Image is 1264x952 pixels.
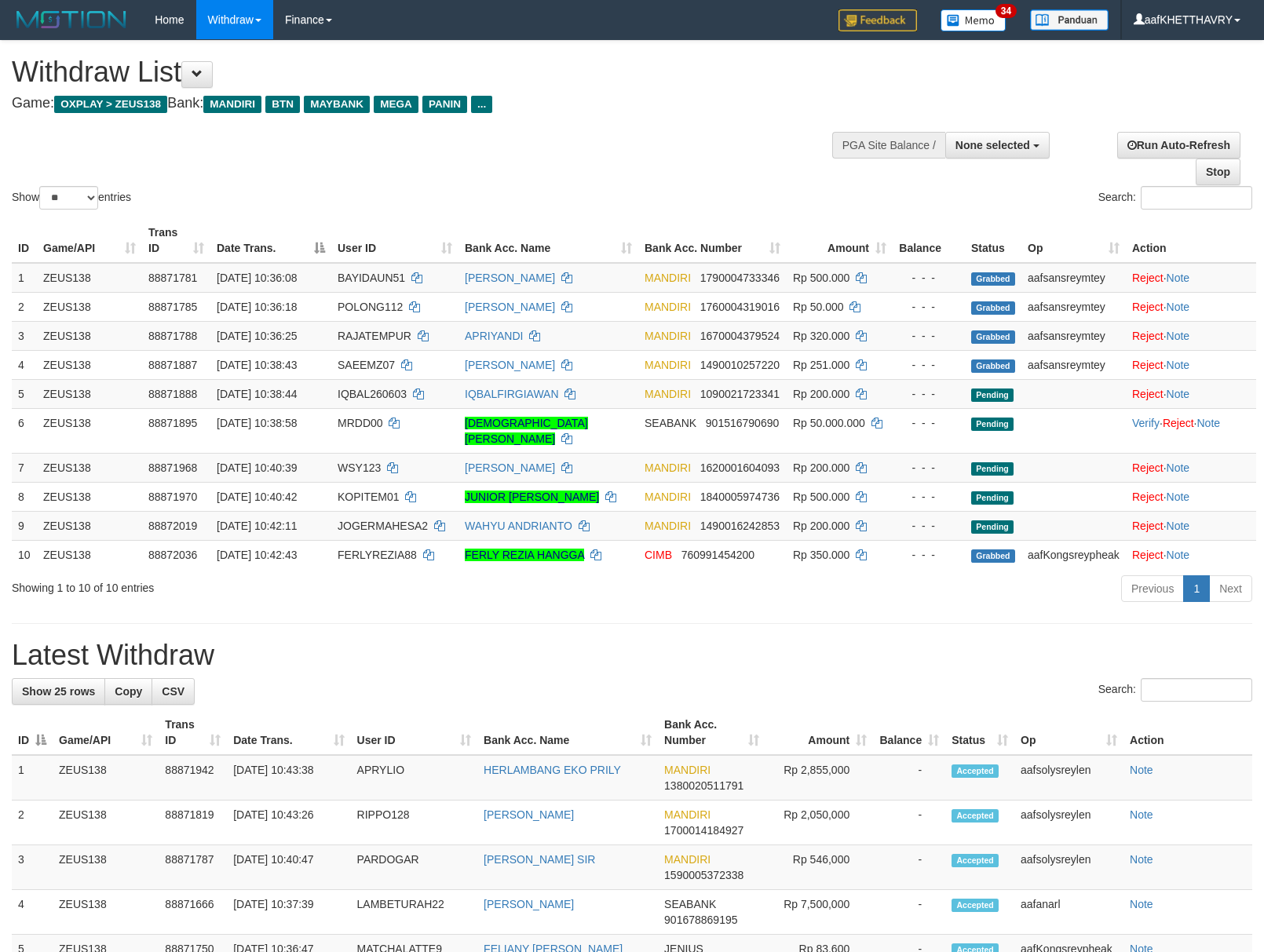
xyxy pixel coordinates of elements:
[148,417,197,429] span: 88871895
[1167,491,1190,503] a: Note
[893,218,965,263] th: Balance
[465,301,555,313] a: [PERSON_NAME]
[12,186,131,210] label: Show entries
[12,482,37,511] td: 8
[37,511,142,540] td: ZEUS138
[1183,575,1210,602] a: 1
[971,272,1015,286] span: Grabbed
[331,218,458,263] th: User ID: activate to sort column ascending
[217,549,297,561] span: [DATE] 10:42:43
[952,899,999,912] span: Accepted
[351,755,478,801] td: APRYLIO
[787,218,893,263] th: Amount: activate to sort column ascending
[12,96,827,111] h4: Game: Bank:
[664,779,743,792] span: Copy 1380020511791 to clipboard
[152,678,195,705] a: CSV
[338,388,407,400] span: IQBAL260603
[37,292,142,321] td: ZEUS138
[1141,186,1252,210] input: Search:
[304,96,370,113] span: MAYBANK
[952,764,999,778] span: Accepted
[664,764,711,776] span: MANDIRI
[971,359,1015,373] span: Grabbed
[217,461,297,474] span: [DATE] 10:40:39
[465,388,559,400] a: IQBALFIRGIAWAN
[899,518,959,534] div: - - -
[793,549,849,561] span: Rp 350.000
[664,898,716,910] span: SEABANK
[645,491,691,503] span: MANDIRI
[1014,890,1123,935] td: aafanarl
[148,549,197,561] span: 88872036
[645,272,691,284] span: MANDIRI
[53,801,159,845] td: ZEUS138
[217,520,297,532] span: [DATE] 10:42:11
[838,9,917,31] img: Feedback.jpg
[706,417,779,429] span: Copy 901516790690 to clipboard
[1130,853,1153,866] a: Note
[465,520,572,532] a: WAHYU ANDRIANTO
[465,461,555,474] a: [PERSON_NAME]
[664,853,711,866] span: MANDIRI
[971,520,1014,534] span: Pending
[1141,678,1252,702] input: Search:
[832,132,945,159] div: PGA Site Balance /
[12,755,53,801] td: 1
[37,540,142,569] td: ZEUS138
[899,299,959,315] div: - - -
[217,272,297,284] span: [DATE] 10:36:08
[1126,408,1256,453] td: · ·
[793,272,849,284] span: Rp 500.000
[765,710,874,755] th: Amount: activate to sort column ascending
[351,845,478,890] td: PARDOGAR
[1014,755,1123,801] td: aafsolysreylen
[1132,549,1164,561] a: Reject
[37,379,142,408] td: ZEUS138
[793,388,849,400] span: Rp 200.000
[765,755,874,801] td: Rp 2,855,000
[12,350,37,379] td: 4
[1132,359,1164,371] a: Reject
[159,710,227,755] th: Trans ID: activate to sort column ascending
[338,359,395,371] span: SAEEMZ07
[1167,272,1190,284] a: Note
[338,520,428,532] span: JOGERMAHESA2
[39,186,98,210] select: Showentries
[159,890,227,935] td: 88871666
[217,330,297,342] span: [DATE] 10:36:25
[1126,321,1256,350] td: ·
[899,460,959,476] div: - - -
[899,489,959,505] div: - - -
[700,388,780,400] span: Copy 1090021723341 to clipboard
[700,461,780,474] span: Copy 1620001604093 to clipboard
[12,379,37,408] td: 5
[700,301,780,313] span: Copy 1760004319016 to clipboard
[971,301,1015,315] span: Grabbed
[12,890,53,935] td: 4
[37,218,142,263] th: Game/API: activate to sort column ascending
[793,359,849,371] span: Rp 251.000
[1021,263,1126,293] td: aafsansreymtey
[338,301,403,313] span: POLONG112
[351,801,478,845] td: RIPPO128
[1209,575,1252,602] a: Next
[1098,186,1252,210] label: Search:
[53,755,159,801] td: ZEUS138
[899,547,959,563] div: - - -
[162,685,184,698] span: CSV
[1098,678,1252,702] label: Search:
[899,357,959,373] div: - - -
[465,549,584,561] a: FERLY REZIA HANGGA
[664,869,743,881] span: Copy 1590005372338 to clipboard
[484,764,621,776] a: HERLAMBANG EKO PRILY
[12,801,53,845] td: 2
[664,808,711,821] span: MANDIRI
[217,301,297,313] span: [DATE] 10:36:18
[217,417,297,429] span: [DATE] 10:38:58
[12,640,1252,671] h1: Latest Withdraw
[12,453,37,482] td: 7
[1126,379,1256,408] td: ·
[1126,540,1256,569] td: ·
[638,218,787,263] th: Bank Acc. Number: activate to sort column ascending
[873,801,945,845] td: -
